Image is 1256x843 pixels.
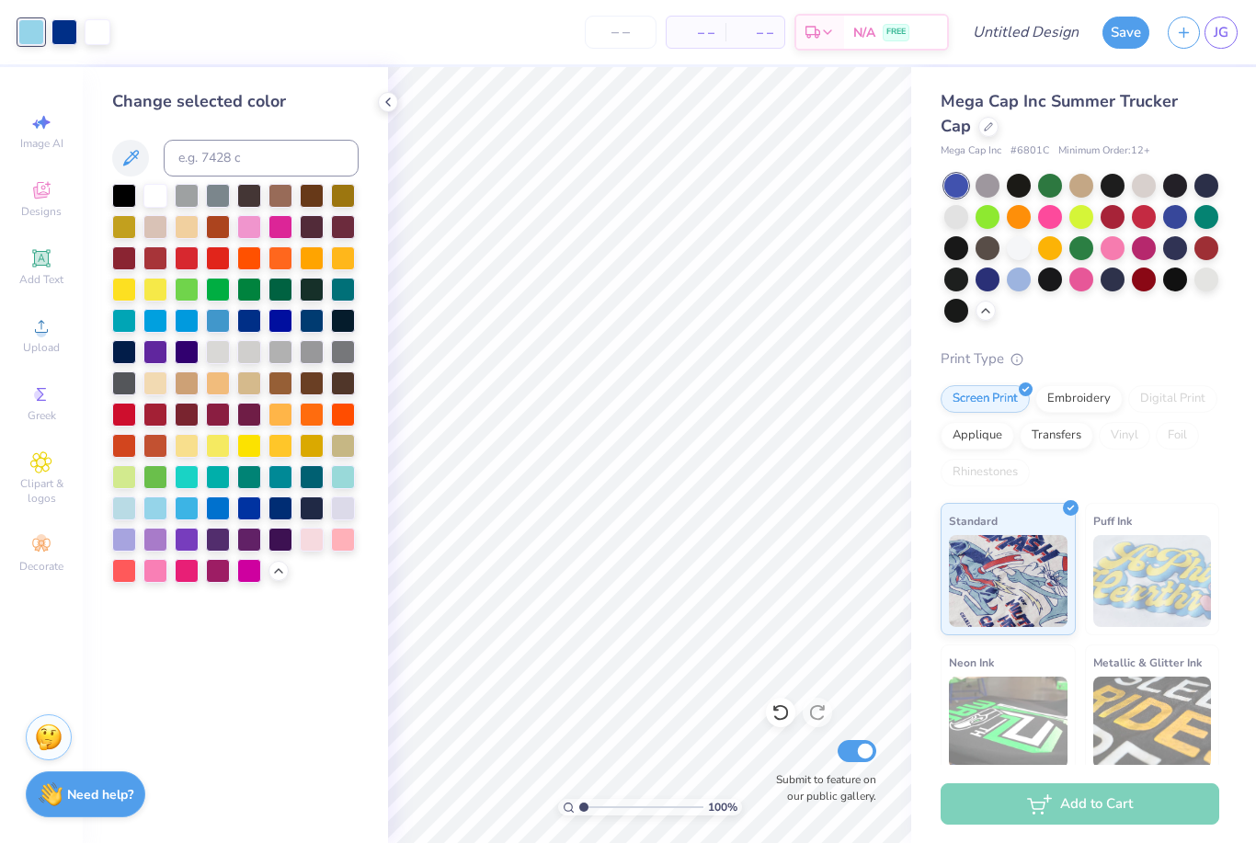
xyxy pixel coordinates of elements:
label: Submit to feature on our public gallery. [766,771,876,804]
span: Minimum Order: 12 + [1058,143,1150,159]
div: Foil [1156,422,1199,450]
span: Puff Ink [1093,511,1132,530]
div: Rhinestones [941,459,1030,486]
img: Standard [949,535,1068,627]
span: JG [1214,22,1228,43]
div: Change selected color [112,89,359,114]
span: Upload [23,340,60,355]
span: 100 % [708,799,737,815]
div: Vinyl [1099,422,1150,450]
span: Image AI [20,136,63,151]
input: e.g. 7428 c [164,140,359,177]
span: N/A [853,23,875,42]
span: # 6801C [1011,143,1049,159]
span: Designs [21,204,62,219]
div: Print Type [941,348,1219,370]
img: Metallic & Glitter Ink [1093,677,1212,769]
span: Mega Cap Inc [941,143,1001,159]
span: FREE [886,26,906,39]
div: Digital Print [1128,385,1217,413]
span: Standard [949,511,998,530]
span: Mega Cap Inc Summer Trucker Cap [941,90,1178,137]
span: – – [736,23,773,42]
div: Applique [941,422,1014,450]
a: JG [1205,17,1238,49]
span: Neon Ink [949,653,994,672]
div: Screen Print [941,385,1030,413]
img: Puff Ink [1093,535,1212,627]
span: Metallic & Glitter Ink [1093,653,1202,672]
div: Transfers [1020,422,1093,450]
strong: Need help? [67,786,133,803]
span: Add Text [19,272,63,287]
input: – – [585,16,657,49]
span: Decorate [19,559,63,574]
img: Neon Ink [949,677,1068,769]
input: Untitled Design [958,14,1093,51]
div: Embroidery [1035,385,1123,413]
span: – – [678,23,714,42]
span: Greek [28,408,56,423]
button: Save [1102,17,1149,49]
span: Clipart & logos [9,476,74,506]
